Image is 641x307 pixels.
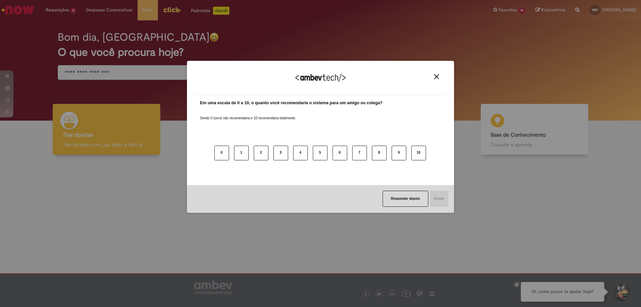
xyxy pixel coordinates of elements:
[411,146,426,160] button: 10
[234,146,249,160] button: 1
[392,146,406,160] button: 9
[372,146,387,160] button: 8
[200,100,383,106] label: Em uma escala de 0 a 10, o quanto você recomendaria o sistema para um amigo ou colega?
[434,74,439,79] img: Close
[352,146,367,160] button: 7
[313,146,328,160] button: 5
[254,146,268,160] button: 2
[295,73,346,82] img: Logo Ambevtech
[432,74,441,80] button: Close
[200,108,296,121] label: Sendo 0 (zero) não recomendaria e 10 recomendaria totalmente.
[383,191,428,207] button: Responder depois
[273,146,288,160] button: 3
[293,146,308,160] button: 4
[214,146,229,160] button: 0
[333,146,347,160] button: 6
